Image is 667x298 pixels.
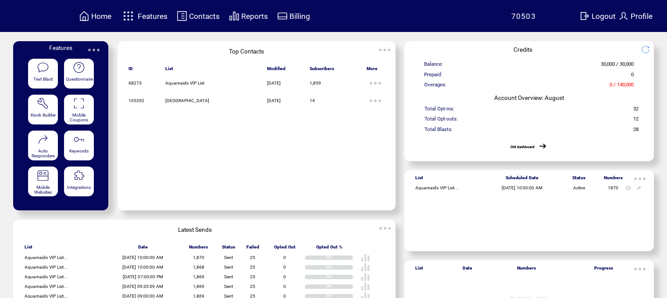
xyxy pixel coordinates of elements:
span: 25 [250,255,255,260]
span: List [415,266,423,274]
span: 14 [310,98,315,103]
a: Mobile Websites [28,167,58,197]
div: 0% [326,255,353,260]
span: Mobile Coupons [70,113,88,122]
a: Old dashboard [510,145,535,149]
span: 1,869 [193,284,204,289]
a: Billing [276,9,311,23]
img: chart.svg [229,11,239,21]
span: Sent [224,274,233,279]
span: Billing [289,12,310,21]
img: ellypsis.svg [367,92,384,110]
span: Balance: [424,61,443,71]
span: 1,870 [193,255,204,260]
span: Prepaid: [424,71,442,82]
span: Modified [267,66,285,75]
span: Aquamaids VIP List... [25,284,68,289]
img: poll%20-%20white.svg [360,272,370,282]
span: Logout [592,12,616,21]
a: Auto Responders [28,131,58,161]
span: Total Opt-ins: [424,106,454,116]
img: home.svg [79,11,89,21]
span: Status [222,245,235,253]
span: [GEOGRAPHIC_DATA] [165,98,209,103]
img: ellypsis.svg [376,220,394,237]
span: Numbers [604,175,623,184]
span: [DATE] [267,81,281,85]
img: auto-responders.svg [37,133,49,145]
img: features.svg [121,9,136,23]
div: 0% [326,265,353,270]
span: [DATE] 07:00:00 PM [123,274,163,279]
img: keywords.svg [73,133,85,145]
span: Contacts [189,12,220,21]
span: Sent [224,265,233,270]
img: ellypsis.svg [631,260,649,278]
span: 0 [283,255,286,260]
span: Opted Out [274,245,296,253]
a: Text Blast [28,59,58,89]
div: 0% [326,284,353,289]
span: 105292 [128,98,144,103]
img: ellypsis.svg [631,170,649,188]
img: coupons.svg [73,97,85,110]
span: 1,869 [193,274,204,279]
span: 25 [250,274,255,279]
span: Home [91,12,111,21]
span: Progress [594,266,613,274]
img: mobile-websites.svg [37,170,49,182]
span: ID [128,66,133,75]
img: exit.svg [579,11,590,21]
span: Status [572,175,585,184]
a: Profile [617,9,654,23]
span: Keywords [69,149,89,153]
img: poll%20-%20white.svg [360,263,370,272]
span: Date [138,245,148,253]
span: Top Contacts [229,48,264,55]
span: [DATE] 10:00:00 AM [122,255,163,260]
span: [DATE] 10:00:00 AM [502,185,542,190]
span: Sent [224,284,233,289]
span: Integrations [67,185,91,190]
span: Date [463,266,472,274]
span: List [25,245,32,253]
a: Contacts [175,9,221,23]
span: [DATE] [267,98,281,103]
span: 1870 [608,185,618,190]
span: 30,000 / 30,000 [601,61,634,71]
span: Opted Out % [316,245,342,253]
span: Sent [224,255,233,260]
span: [DATE] 09:35:59 AM [122,284,163,289]
img: poll%20-%20white.svg [360,253,370,263]
span: Profile [631,12,653,21]
span: 0 / 140,000 [610,82,634,92]
span: 1,859 [310,81,321,85]
img: tool%201.svg [37,97,49,110]
img: ellypsis.svg [85,41,103,59]
span: 70503 [511,12,536,21]
span: Auto Responders [32,149,55,158]
img: text-blast.svg [37,61,49,74]
span: Numbers [189,245,208,253]
span: Kiosk Builder [31,113,56,117]
span: Active [573,185,585,190]
span: 28 [633,126,638,136]
span: Total Opt-outs: [424,116,458,126]
span: Mobile Websites [34,185,52,195]
span: 1,868 [193,265,204,270]
span: Aquamaids VIP List... [415,185,458,190]
img: integrations.svg [73,170,85,182]
span: Reports [241,12,268,21]
span: Subscribers [310,66,334,75]
span: 32 [633,106,638,116]
span: Text Blast [33,77,53,82]
span: Failed [246,245,259,253]
a: Keywords [64,131,94,161]
span: Aquamaids VIP List... [25,274,68,279]
img: questionnaire.svg [73,61,85,74]
span: [DATE] 10:00:00 AM [122,265,163,270]
span: Aquamaids VIP List... [25,255,68,260]
span: Features [138,12,168,21]
img: notallowed.svg [626,186,631,191]
span: Aquamaids VIP List... [25,265,68,270]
